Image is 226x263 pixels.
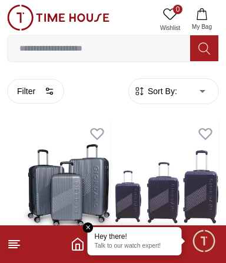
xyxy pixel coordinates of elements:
img: Giordano Logo Series Luggage Set Of 3 Navy GR020.NVY [115,121,218,253]
span: Wishlist [155,24,185,32]
a: 0Wishlist [155,5,185,35]
div: Hey there! [95,232,175,241]
button: Sort By: [134,85,177,97]
em: Close tooltip [83,222,94,233]
span: Sort By: [145,85,177,97]
button: My Bag [185,5,219,35]
a: Home [71,237,85,251]
div: Chat Widget [191,228,217,254]
p: Talk to our watch expert! [95,242,175,251]
span: My Bag [187,22,217,31]
img: ... [7,5,109,31]
img: Giordano Logo Series Luggage Set Of 3 Silver GR020.SLV [7,121,110,253]
button: Filter [7,79,64,104]
span: 0 [173,5,182,14]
